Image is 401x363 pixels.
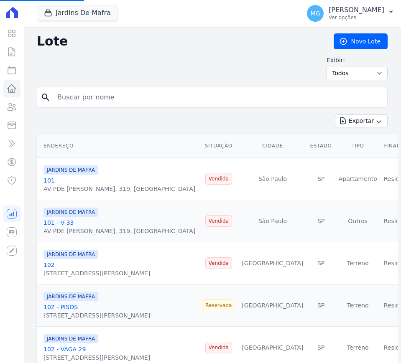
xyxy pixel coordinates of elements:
a: 102 - PISOS [43,304,78,310]
div: AV PDE [PERSON_NAME], 319, [GEOGRAPHIC_DATA] [43,227,195,235]
span: JARDINS DE MAFRA [43,208,98,217]
th: Endereço [37,134,199,158]
span: MG [311,10,320,16]
h2: Lote [37,34,320,49]
button: Jardins De Mafra [37,5,118,21]
td: Outros [335,200,381,242]
label: Exibir: [327,56,388,64]
td: SP [307,200,335,242]
td: SP [307,158,335,200]
span: Vendida [205,173,232,185]
th: Tipo [335,134,381,158]
span: JARDINS DE MAFRA [43,334,98,343]
th: Estado [307,134,335,158]
button: Exportar [335,114,388,127]
td: Sâo Paulo [238,158,306,200]
span: JARDINS DE MAFRA [43,165,98,175]
div: [STREET_ADDRESS][PERSON_NAME] [43,311,150,320]
div: [STREET_ADDRESS][PERSON_NAME] [43,269,150,277]
input: Buscar por nome [52,89,384,106]
td: Terreno [335,284,381,327]
th: Cidade [238,134,306,158]
div: [STREET_ADDRESS][PERSON_NAME] [43,353,150,362]
p: Ver opções [329,14,384,21]
i: search [41,92,51,102]
span: Vendida [205,257,232,269]
span: Reservada [202,300,235,311]
a: 101 - V 33 [43,219,74,226]
td: Sâo Paulo [238,200,306,242]
button: MG [PERSON_NAME] Ver opções [300,2,401,25]
a: 101 [43,177,55,184]
span: JARDINS DE MAFRA [43,250,98,259]
td: [GEOGRAPHIC_DATA] [238,242,306,284]
a: 102 [43,261,55,268]
td: [GEOGRAPHIC_DATA] [238,284,306,327]
span: Vendida [205,215,232,227]
span: JARDINS DE MAFRA [43,292,98,301]
th: Situação [199,134,238,158]
span: Vendida [205,342,232,353]
p: [PERSON_NAME] [329,6,384,14]
td: SP [307,242,335,284]
td: Apartamento [335,158,381,200]
a: 102 - VAGA 29 [43,346,86,353]
td: Terreno [335,242,381,284]
td: SP [307,284,335,327]
div: AV PDE [PERSON_NAME], 319, [GEOGRAPHIC_DATA] [43,185,195,193]
a: Novo Lote [334,33,388,49]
